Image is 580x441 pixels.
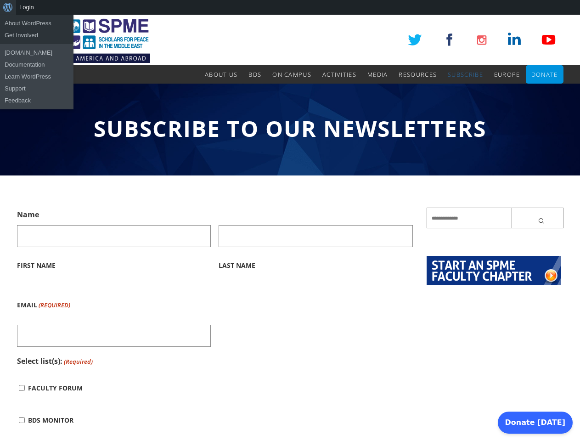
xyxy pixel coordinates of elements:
[17,208,39,221] legend: Name
[28,404,73,436] label: BDS Monitor
[399,70,437,79] span: Resources
[322,70,356,79] span: Activities
[205,70,237,79] span: About Us
[448,70,483,79] span: Subscribe
[38,289,70,321] span: (Required)
[272,70,311,79] span: On Campus
[367,65,388,84] a: Media
[248,65,261,84] a: BDS
[367,70,388,79] span: Media
[531,65,558,84] a: Donate
[219,289,358,325] iframe: reCAPTCHA
[17,247,211,282] label: First Name
[17,15,150,65] img: SPME
[448,65,483,84] a: Subscribe
[272,65,311,84] a: On Campus
[28,372,83,404] label: Faculty Forum
[205,65,237,84] a: About Us
[427,256,561,285] img: start-chapter2.png
[219,247,413,282] label: Last Name
[494,70,520,79] span: Europe
[494,65,520,84] a: Europe
[531,70,558,79] span: Donate
[322,65,356,84] a: Activities
[17,289,70,321] label: Email
[248,70,261,79] span: BDS
[399,65,437,84] a: Resources
[17,354,93,368] legend: Select list(s):
[94,113,486,143] span: Subscribe to Our Newsletters
[63,355,93,368] span: (Required)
